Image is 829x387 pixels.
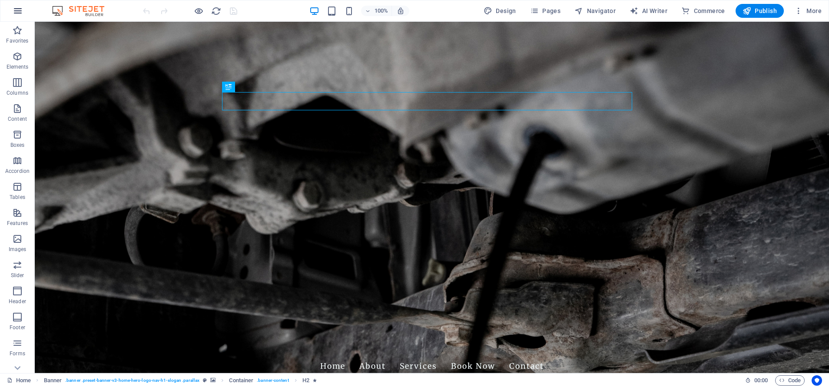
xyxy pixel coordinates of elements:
[794,7,822,15] span: More
[484,7,516,15] span: Design
[203,378,207,383] i: This element is a customizable preset
[65,375,199,386] span: . banner .preset-banner-v3-home-hero-logo-nav-h1-slogan .parallax
[374,6,388,16] h6: 100%
[210,378,216,383] i: This element contains a background
[50,6,115,16] img: Editor Logo
[211,6,221,16] i: Reload page
[302,375,309,386] span: Click to select. Double-click to edit
[480,4,520,18] button: Design
[812,375,822,386] button: Usercentrics
[754,375,768,386] span: 00 00
[530,7,560,15] span: Pages
[44,375,317,386] nav: breadcrumb
[257,375,288,386] span: . banner-content
[9,246,27,253] p: Images
[760,377,762,384] span: :
[574,7,616,15] span: Navigator
[6,37,28,44] p: Favorites
[44,375,62,386] span: Click to select. Double-click to edit
[7,375,31,386] a: Click to cancel selection. Double-click to open Pages
[527,4,564,18] button: Pages
[361,6,392,16] button: 100%
[10,350,25,357] p: Forms
[7,63,29,70] p: Elements
[480,4,520,18] div: Design (Ctrl+Alt+Y)
[10,142,25,149] p: Boxes
[313,378,317,383] i: Element contains an animation
[681,7,725,15] span: Commerce
[626,4,671,18] button: AI Writer
[736,4,784,18] button: Publish
[229,375,253,386] span: Click to select. Double-click to edit
[193,6,204,16] button: Click here to leave preview mode and continue editing
[10,324,25,331] p: Footer
[745,375,768,386] h6: Session time
[9,298,26,305] p: Header
[779,375,801,386] span: Code
[571,4,619,18] button: Navigator
[11,272,24,279] p: Slider
[10,194,25,201] p: Tables
[397,7,405,15] i: On resize automatically adjust zoom level to fit chosen device.
[743,7,777,15] span: Publish
[5,168,30,175] p: Accordion
[8,116,27,122] p: Content
[630,7,667,15] span: AI Writer
[7,89,28,96] p: Columns
[678,4,729,18] button: Commerce
[211,6,221,16] button: reload
[7,220,28,227] p: Features
[775,375,805,386] button: Code
[791,4,825,18] button: More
